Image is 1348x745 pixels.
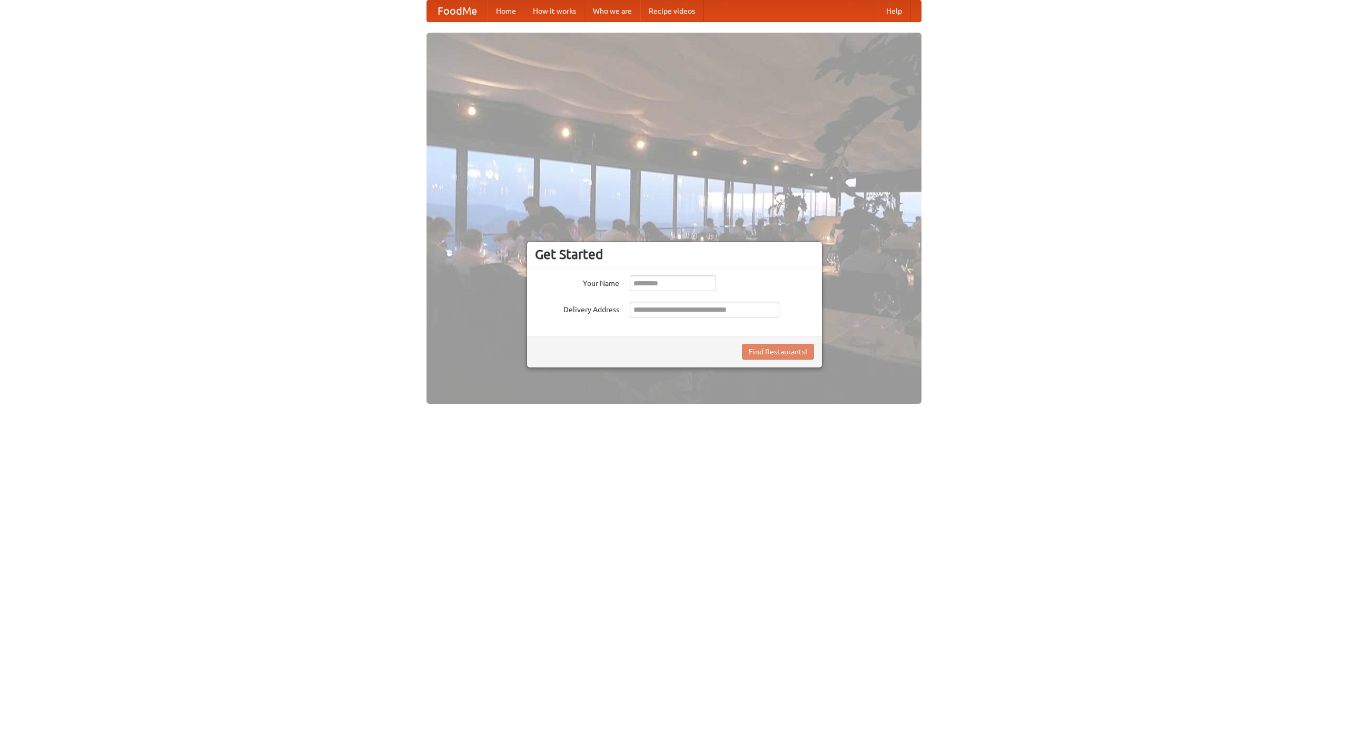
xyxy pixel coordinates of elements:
a: Recipe videos [640,1,703,22]
a: Help [878,1,910,22]
h3: Get Started [535,246,814,262]
a: Who we are [584,1,640,22]
a: FoodMe [427,1,488,22]
a: Home [488,1,524,22]
a: How it works [524,1,584,22]
label: Delivery Address [535,302,619,315]
label: Your Name [535,275,619,289]
button: Find Restaurants! [742,344,814,360]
